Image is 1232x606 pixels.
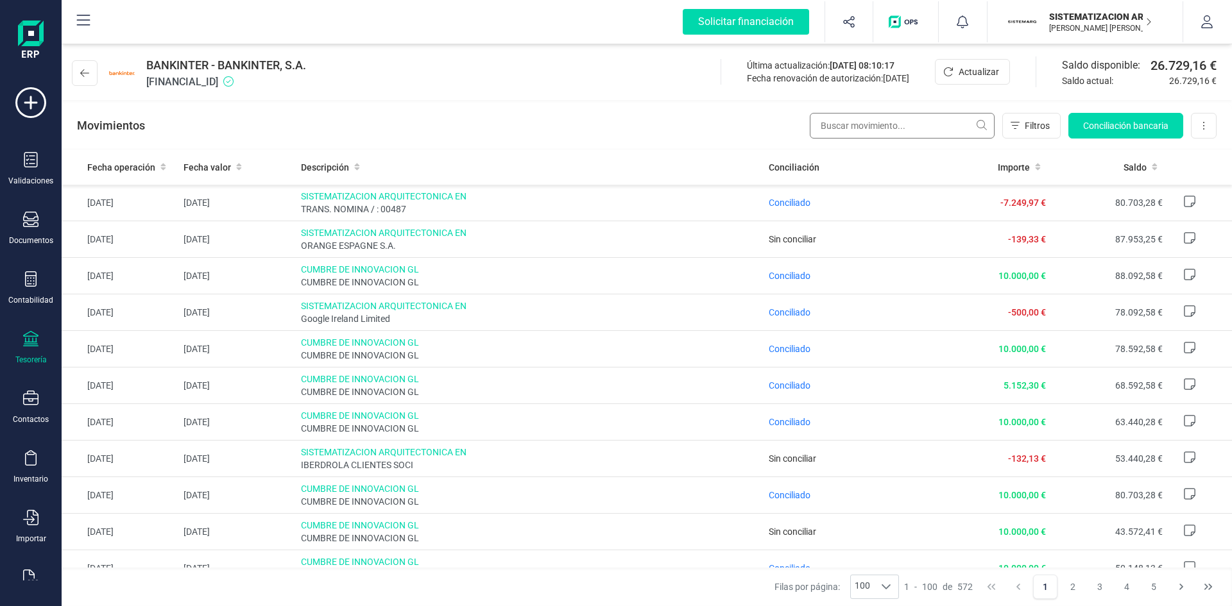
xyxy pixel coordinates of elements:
span: 10.000,00 € [998,344,1046,354]
td: 80.703,28 € [1051,477,1168,514]
span: Sin conciliar [769,234,816,244]
span: CUMBRE DE INNOVACION GL [301,422,759,435]
td: [DATE] [178,185,295,221]
span: Sin conciliar [769,526,816,537]
span: SISTEMATIZACION ARQUITECTONICA EN [301,190,759,203]
button: Next Page [1169,575,1193,599]
div: Contabilidad [8,295,53,305]
img: Logo Finanedi [18,21,44,62]
span: SISTEMATIZACION ARQUITECTONICA EN [301,446,759,459]
span: -132,13 € [1008,453,1046,464]
span: 10.000,00 € [998,490,1046,500]
span: Descripción [301,161,349,174]
td: [DATE] [178,331,295,367]
span: Fecha operación [87,161,155,174]
button: Filtros [1002,113,1061,139]
td: 50.148,13 € [1051,550,1168,587]
span: CUMBRE DE INNOVACION GL [301,385,759,398]
span: de [943,580,952,593]
div: Inventario [13,474,48,484]
span: Conciliado [769,490,810,500]
td: [DATE] [62,404,178,441]
button: First Page [979,575,1004,599]
td: [DATE] [62,514,178,550]
div: Solicitar financiación [683,9,809,35]
span: CUMBRE DE INNOVACION GL [301,409,759,422]
span: CUMBRE DE INNOVACION GL [301,276,759,289]
button: Solicitar financiación [667,1,825,42]
span: CUMBRE DE INNOVACION GL [301,555,759,568]
span: 572 [957,580,973,593]
span: [DATE] [883,73,909,83]
p: Movimientos [77,117,145,135]
span: Fecha valor [184,161,231,174]
button: SISISTEMATIZACION ARQUITECTONICA EN REFORMAS SL[PERSON_NAME] [PERSON_NAME] [1003,1,1167,42]
span: -139,33 € [1008,234,1046,244]
div: Fecha renovación de autorización: [747,72,909,85]
td: [DATE] [62,294,178,331]
span: Conciliado [769,198,810,208]
td: [DATE] [178,367,295,404]
td: 80.703,28 € [1051,185,1168,221]
div: Validaciones [8,176,53,186]
span: Conciliación [769,161,819,174]
span: 1 [904,580,909,593]
span: IBERDROLA CLIENTES SOCI [301,459,759,471]
span: CUMBRE DE INNOVACION GL [301,263,759,276]
span: 26.729,16 € [1169,74,1217,87]
span: Conciliado [769,380,810,391]
span: TRANS. NOMINA / : 00487 [301,203,759,215]
div: Importar [16,534,46,544]
img: SI [1008,8,1036,36]
td: [DATE] [62,550,178,587]
span: CUMBRE DE INNOVACION GL [301,519,759,532]
td: [DATE] [62,477,178,514]
td: [DATE] [178,514,295,550]
span: 10.000,00 € [998,563,1046,573]
button: Last Page [1196,575,1220,599]
td: [DATE] [62,367,178,404]
span: CUMBRE DE INNOVACION GL [301,495,759,508]
div: - [904,580,973,593]
div: Documentos [9,235,53,246]
span: 10.000,00 € [998,526,1046,537]
td: [DATE] [178,477,295,514]
td: 88.092,58 € [1051,258,1168,294]
span: Saldo [1124,161,1147,174]
span: Saldo disponible: [1062,58,1145,73]
button: Page 5 [1142,575,1166,599]
span: ORANGE ESPAGNE S.A. [301,239,759,252]
span: CUMBRE DE INNOVACION GL [301,482,759,495]
span: CUMBRE DE INNOVACION GL [301,349,759,362]
div: Contactos [13,414,49,425]
span: 100 [922,580,937,593]
button: Page 4 [1115,575,1139,599]
td: [DATE] [178,404,295,441]
td: [DATE] [62,441,178,477]
button: Conciliación bancaria [1068,113,1183,139]
span: -500,00 € [1008,307,1046,317]
span: Actualizar [959,65,999,78]
td: [DATE] [178,441,295,477]
td: [DATE] [62,331,178,367]
td: 43.572,41 € [1051,514,1168,550]
div: Tesorería [15,355,47,365]
td: [DATE] [62,185,178,221]
button: Actualizar [935,59,1010,85]
span: Conciliado [769,271,810,281]
td: [DATE] [178,221,295,258]
td: 78.092,58 € [1051,294,1168,331]
td: 87.953,25 € [1051,221,1168,258]
td: [DATE] [178,294,295,331]
span: Conciliado [769,344,810,354]
span: 10.000,00 € [998,271,1046,281]
span: Importe [998,161,1030,174]
span: Conciliación bancaria [1083,119,1168,132]
button: Logo de OPS [881,1,930,42]
span: Conciliado [769,417,810,427]
span: 26.729,16 € [1151,56,1217,74]
span: Conciliado [769,563,810,573]
td: [DATE] [62,221,178,258]
span: [FINANCIAL_ID] [146,74,306,90]
span: 10.000,00 € [998,417,1046,427]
